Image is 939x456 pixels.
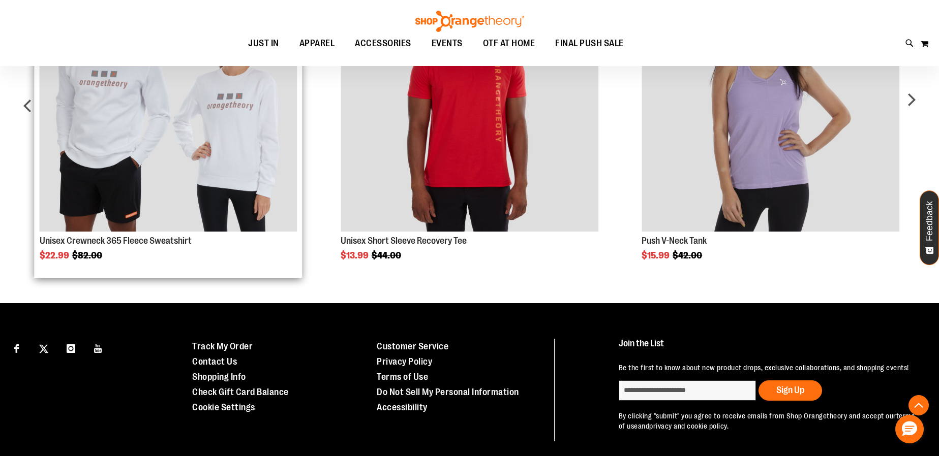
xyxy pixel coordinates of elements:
[649,422,729,430] a: privacy and cookie policy.
[432,32,463,55] span: EVENTS
[619,411,917,431] p: By clicking "submit" you agree to receive emails from Shop Orangetheory and accept our and
[355,32,411,55] span: ACCESSORIES
[341,236,467,246] a: Unisex Short Sleeve Recovery Tee
[289,32,345,55] a: APPAREL
[377,356,432,367] a: Privacy Policy
[299,32,335,55] span: APPAREL
[89,339,107,356] a: Visit our Youtube page
[414,11,526,32] img: Shop Orangetheory
[545,32,634,55] a: FINAL PUSH SALE
[925,201,934,241] span: Feedback
[377,341,448,351] a: Customer Service
[39,344,48,353] img: Twitter
[377,387,519,397] a: Do Not Sell My Personal Information
[483,32,535,55] span: OTF AT HOME
[192,341,253,351] a: Track My Order
[377,402,428,412] a: Accessibility
[673,250,704,260] span: $42.00
[473,32,546,55] a: OTF AT HOME
[377,372,428,382] a: Terms of Use
[619,412,915,430] a: terms of use
[248,32,279,55] span: JUST IN
[619,380,756,401] input: enter email
[40,236,192,246] a: Unisex Crewneck 365 Fleece Sweatshirt
[895,415,924,443] button: Hello, have a question? Let’s chat.
[642,250,671,260] span: $15.99
[776,385,804,395] span: Sign Up
[619,363,917,373] p: Be the first to know about new product drops, exclusive collaborations, and shopping events!
[192,387,289,397] a: Check Gift Card Balance
[642,236,707,246] a: Push V-Neck Tank
[192,402,255,412] a: Cookie Settings
[908,395,929,415] button: Back To Top
[421,32,473,55] a: EVENTS
[192,356,237,367] a: Contact Us
[555,32,624,55] span: FINAL PUSH SALE
[372,250,403,260] span: $44.00
[759,380,822,401] button: Sign Up
[920,190,939,265] button: Feedback - Show survey
[62,339,80,356] a: Visit our Instagram page
[35,339,53,356] a: Visit our X page
[345,32,421,55] a: ACCESSORIES
[8,339,25,356] a: Visit our Facebook page
[238,32,289,55] a: JUST IN
[72,250,104,260] span: $82.00
[341,250,370,260] span: $13.99
[192,372,246,382] a: Shopping Info
[40,250,71,260] span: $22.99
[619,339,917,357] h4: Join the List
